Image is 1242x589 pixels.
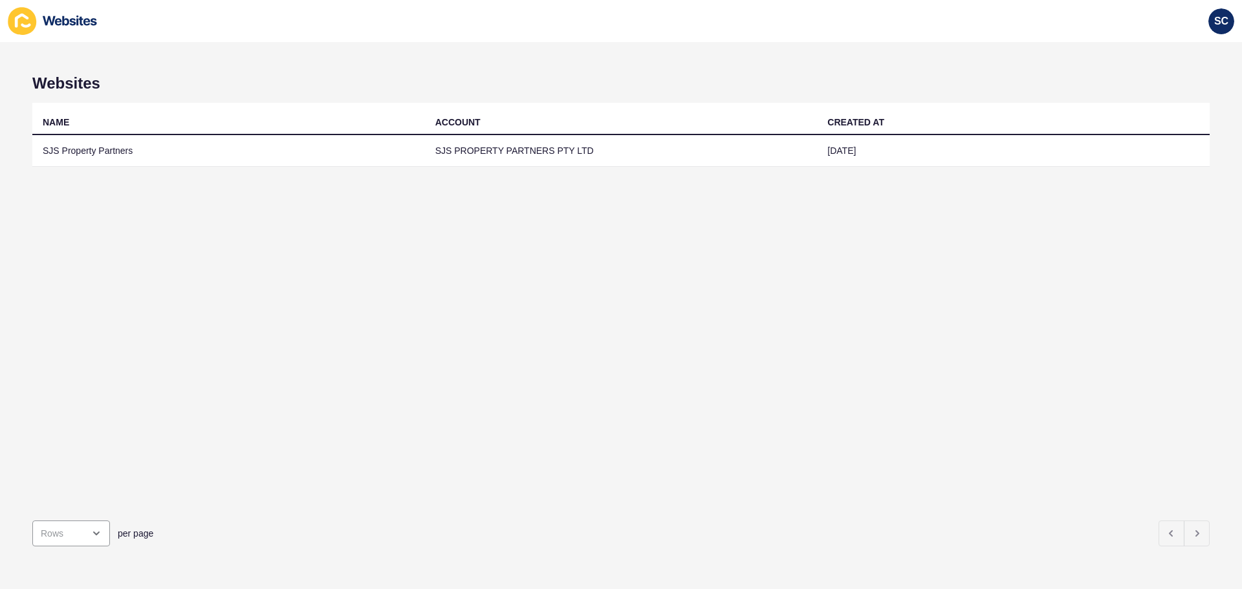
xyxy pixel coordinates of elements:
[32,135,425,167] td: SJS Property Partners
[32,74,1210,92] h1: Websites
[118,527,153,540] span: per page
[43,116,69,129] div: NAME
[425,135,818,167] td: SJS PROPERTY PARTNERS PTY LTD
[32,520,110,546] div: open menu
[827,116,884,129] div: CREATED AT
[1214,15,1228,28] span: SC
[817,135,1210,167] td: [DATE]
[435,116,481,129] div: ACCOUNT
